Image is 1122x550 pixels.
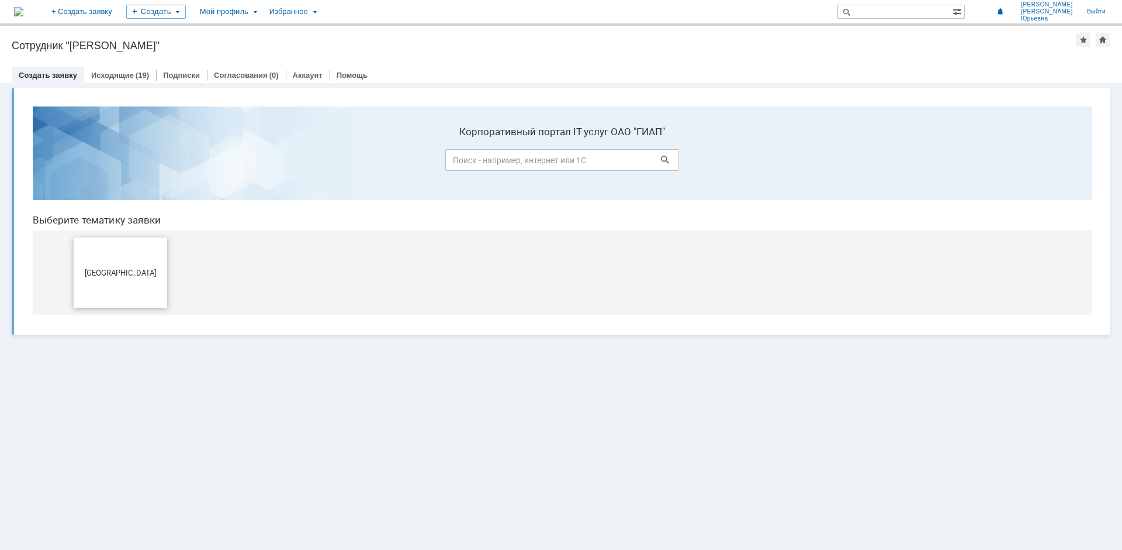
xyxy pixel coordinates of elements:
[12,40,1076,51] div: Сотрудник "[PERSON_NAME]"
[1021,1,1073,8] span: [PERSON_NAME]
[14,7,23,16] img: logo
[269,71,279,80] div: (0)
[953,5,964,16] span: Расширенный поиск
[19,71,77,80] a: Создать заявку
[1096,33,1110,47] div: Сделать домашней страницей
[1076,33,1090,47] div: Добавить в избранное
[337,71,368,80] a: Помощь
[422,52,656,74] input: Поиск - например, интернет или 1С
[293,71,323,80] a: Аккаунт
[126,5,186,19] div: Создать
[9,117,1068,129] header: Выберите тематику заявки
[1021,15,1073,22] span: Юрьевна
[50,140,144,211] button: [GEOGRAPHIC_DATA]
[91,71,134,80] a: Исходящие
[1021,8,1073,15] span: [PERSON_NAME]
[163,71,200,80] a: Подписки
[14,7,23,16] a: Перейти на домашнюю страницу
[422,29,656,40] label: Корпоративный портал IT-услуг ОАО "ГИАП"
[136,71,149,80] div: (19)
[214,71,268,80] a: Согласования
[54,171,140,180] span: [GEOGRAPHIC_DATA]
